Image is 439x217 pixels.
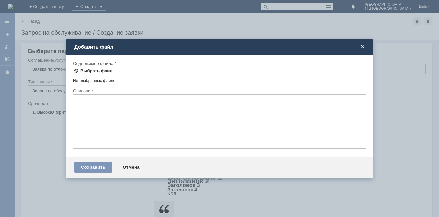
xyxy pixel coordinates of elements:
[73,89,365,93] div: Описание
[73,76,366,83] div: Нет выбранных файлов
[80,68,113,74] div: Выбрать файл
[3,3,97,13] div: Добрый вечер! Прошу удалить отложенный чек во вложении.
[73,61,365,66] div: Содержимое файла
[350,44,357,50] span: Свернуть (Ctrl + M)
[74,44,366,50] div: Добавить файл
[359,44,366,50] span: Закрыть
